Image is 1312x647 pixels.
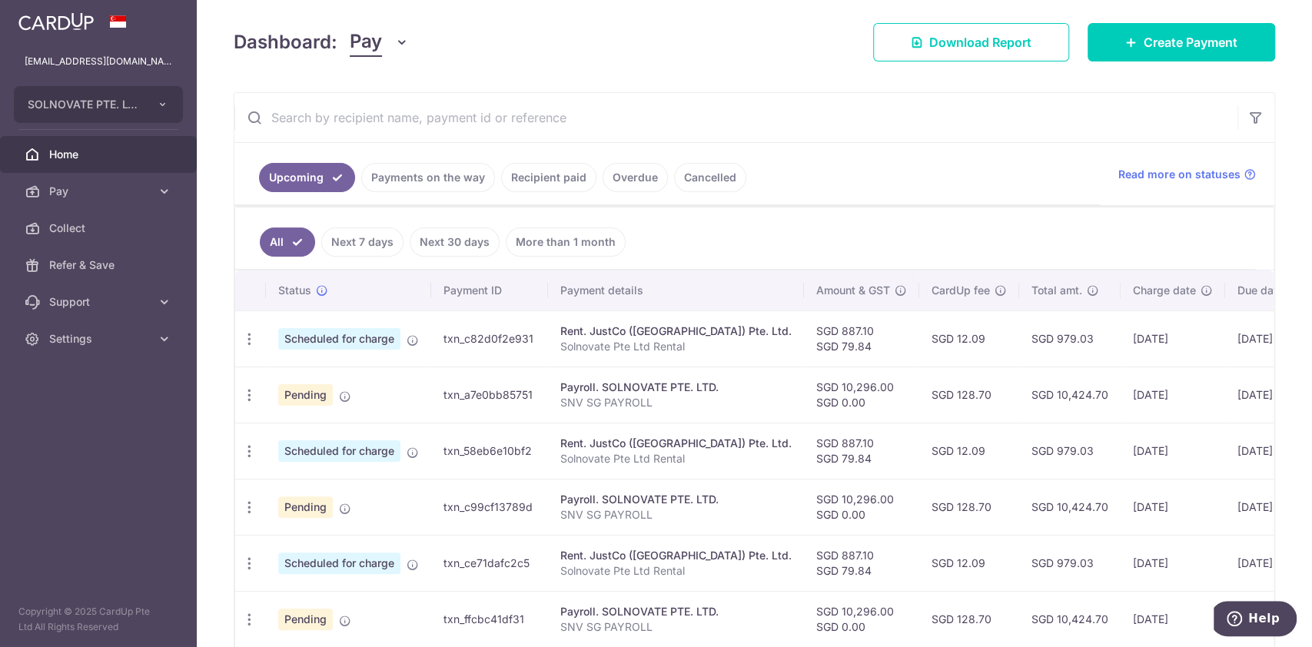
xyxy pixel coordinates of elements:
[804,423,919,479] td: SGD 887.10 SGD 79.84
[804,479,919,535] td: SGD 10,296.00 SGD 0.00
[431,479,548,535] td: txn_c99cf13789d
[560,339,792,354] p: Solnovate Pte Ltd Rental
[431,367,548,423] td: txn_a7e0bb85751
[278,496,333,518] span: Pending
[350,28,409,57] button: Pay
[932,283,990,298] span: CardUp fee
[560,395,792,410] p: SNV SG PAYROLL
[560,323,792,339] div: Rent. JustCo ([GEOGRAPHIC_DATA]) Pte. Ltd.
[350,28,382,57] span: Pay
[919,479,1019,535] td: SGD 128.70
[278,609,333,630] span: Pending
[260,227,315,257] a: All
[278,440,400,462] span: Scheduled for charge
[278,552,400,574] span: Scheduled for charge
[431,535,548,591] td: txn_ce71dafc2c5
[1121,591,1225,647] td: [DATE]
[1019,423,1121,479] td: SGD 979.03
[548,270,804,310] th: Payment details
[14,86,183,123] button: SOLNOVATE PTE. LTD.
[919,367,1019,423] td: SGD 128.70
[560,507,792,523] p: SNV SG PAYROLL
[259,163,355,192] a: Upcoming
[234,28,337,56] h4: Dashboard:
[1031,283,1082,298] span: Total amt.
[278,384,333,406] span: Pending
[18,12,94,31] img: CardUp
[560,619,792,635] p: SNV SG PAYROLL
[49,184,151,199] span: Pay
[501,163,596,192] a: Recipient paid
[560,436,792,451] div: Rent. JustCo ([GEOGRAPHIC_DATA]) Pte. Ltd.
[49,221,151,236] span: Collect
[804,535,919,591] td: SGD 887.10 SGD 79.84
[361,163,495,192] a: Payments on the way
[919,423,1019,479] td: SGD 12.09
[28,97,141,112] span: SOLNOVATE PTE. LTD.
[1118,167,1256,182] a: Read more on statuses
[410,227,500,257] a: Next 30 days
[321,227,404,257] a: Next 7 days
[278,328,400,350] span: Scheduled for charge
[1019,310,1121,367] td: SGD 979.03
[919,591,1019,647] td: SGD 128.70
[1088,23,1275,61] a: Create Payment
[1121,310,1225,367] td: [DATE]
[1019,591,1121,647] td: SGD 10,424.70
[1121,535,1225,591] td: [DATE]
[431,591,548,647] td: txn_ffcbc41df31
[919,310,1019,367] td: SGD 12.09
[49,331,151,347] span: Settings
[25,54,172,69] p: [EMAIL_ADDRESS][DOMAIN_NAME]
[506,227,626,257] a: More than 1 month
[560,604,792,619] div: Payroll. SOLNOVATE PTE. LTD.
[1121,479,1225,535] td: [DATE]
[603,163,668,192] a: Overdue
[1019,479,1121,535] td: SGD 10,424.70
[1237,283,1284,298] span: Due date
[804,367,919,423] td: SGD 10,296.00 SGD 0.00
[560,492,792,507] div: Payroll. SOLNOVATE PTE. LTD.
[1121,423,1225,479] td: [DATE]
[1214,601,1297,639] iframe: Opens a widget where you can find more information
[49,147,151,162] span: Home
[278,283,311,298] span: Status
[674,163,746,192] a: Cancelled
[560,380,792,395] div: Payroll. SOLNOVATE PTE. LTD.
[49,294,151,310] span: Support
[804,591,919,647] td: SGD 10,296.00 SGD 0.00
[234,93,1237,142] input: Search by recipient name, payment id or reference
[431,423,548,479] td: txn_58eb6e10bf2
[560,563,792,579] p: Solnovate Pte Ltd Rental
[1144,33,1237,51] span: Create Payment
[49,257,151,273] span: Refer & Save
[919,535,1019,591] td: SGD 12.09
[1118,167,1241,182] span: Read more on statuses
[816,283,890,298] span: Amount & GST
[804,310,919,367] td: SGD 887.10 SGD 79.84
[560,548,792,563] div: Rent. JustCo ([GEOGRAPHIC_DATA]) Pte. Ltd.
[873,23,1069,61] a: Download Report
[1019,367,1121,423] td: SGD 10,424.70
[431,310,548,367] td: txn_c82d0f2e931
[1019,535,1121,591] td: SGD 979.03
[1133,283,1196,298] span: Charge date
[431,270,548,310] th: Payment ID
[1121,367,1225,423] td: [DATE]
[929,33,1031,51] span: Download Report
[560,451,792,466] p: Solnovate Pte Ltd Rental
